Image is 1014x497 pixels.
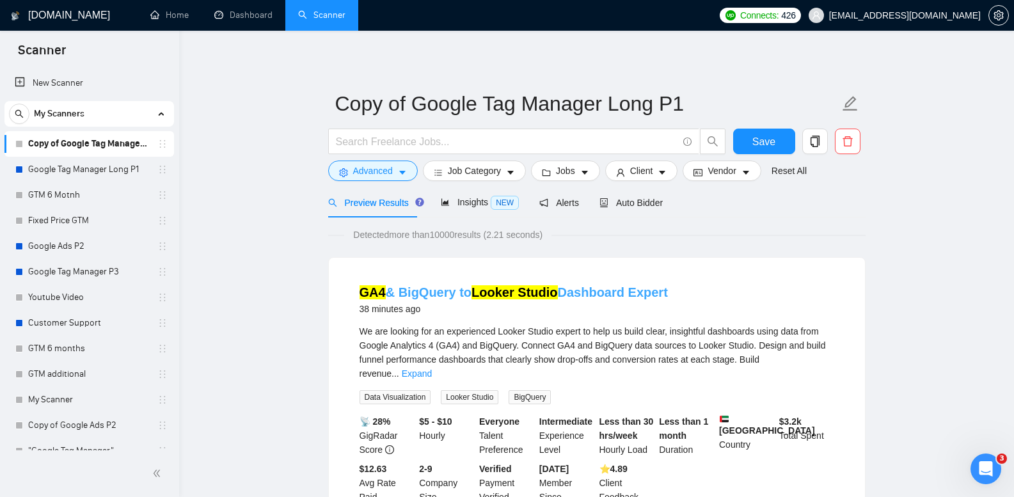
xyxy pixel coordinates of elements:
[360,285,386,299] mark: GA4
[157,318,168,328] span: holder
[344,228,551,242] span: Detected more than 10000 results (2.21 seconds)
[28,233,150,259] a: Google Ads P2
[479,416,519,427] b: Everyone
[335,88,839,120] input: Scanner name...
[717,414,777,457] div: Country
[605,161,678,181] button: userClientcaret-down
[479,464,512,474] b: Verified
[157,190,168,200] span: holder
[419,416,452,427] b: $5 - $10
[28,413,150,438] a: Copy of Google Ads P2
[509,390,551,404] span: BigQuery
[539,198,579,208] span: Alerts
[28,336,150,361] a: GTM 6 months
[725,10,736,20] img: upwork-logo.png
[700,129,725,154] button: search
[842,95,859,112] span: edit
[720,414,729,423] img: 🇦🇪
[28,387,150,413] a: My Scanner
[157,369,168,379] span: holder
[419,464,432,474] b: 2-9
[328,198,337,207] span: search
[836,136,860,147] span: delete
[580,168,589,177] span: caret-down
[537,414,597,457] div: Experience Level
[398,168,407,177] span: caret-down
[658,168,667,177] span: caret-down
[539,198,548,207] span: notification
[491,196,519,210] span: NEW
[542,168,551,177] span: folder
[656,414,717,457] div: Duration
[28,438,150,464] a: "Google Tag Manager"
[360,324,834,381] div: We are looking for an experienced Looker Studio expert to help us build clear, insightful dashboa...
[733,129,795,154] button: Save
[357,414,417,457] div: GigRadar Score
[360,416,391,427] b: 📡 28%
[34,101,84,127] span: My Scanners
[701,136,725,147] span: search
[15,70,164,96] a: New Scanner
[423,161,526,181] button: barsJob Categorycaret-down
[157,241,168,251] span: holder
[28,157,150,182] a: Google Tag Manager Long P1
[441,198,450,207] span: area-chart
[157,420,168,430] span: holder
[779,416,802,427] b: $ 3.2k
[360,390,431,404] span: Data Visualization
[448,164,501,178] span: Job Category
[597,414,657,457] div: Hourly Load
[599,416,654,441] b: Less than 30 hrs/week
[28,310,150,336] a: Customer Support
[328,161,418,181] button: settingAdvancedcaret-down
[9,104,29,124] button: search
[414,196,425,208] div: Tooltip anchor
[539,464,569,474] b: [DATE]
[708,164,736,178] span: Vendor
[152,467,165,480] span: double-left
[719,414,815,436] b: [GEOGRAPHIC_DATA]
[531,161,600,181] button: folderJobscaret-down
[416,414,477,457] div: Hourly
[360,326,826,379] span: We are looking for an experienced Looker Studio expert to help us build clear, insightful dashboa...
[434,168,443,177] span: bars
[970,454,1001,484] iframe: Intercom live chat
[336,134,677,150] input: Search Freelance Jobs...
[471,285,557,299] mark: Looker Studio
[385,445,394,454] span: info-circle
[360,285,668,299] a: GA4& BigQuery toLooker StudioDashboard Expert
[599,464,628,474] b: ⭐️ 4.89
[402,368,432,379] a: Expand
[157,164,168,175] span: holder
[157,343,168,354] span: holder
[477,414,537,457] div: Talent Preference
[441,197,519,207] span: Insights
[683,138,692,146] span: info-circle
[441,390,498,404] span: Looker Studio
[328,198,420,208] span: Preview Results
[740,8,779,22] span: Connects:
[539,416,592,427] b: Intermediate
[28,182,150,208] a: GTM 6 Motnh
[752,134,775,150] span: Save
[360,301,668,317] div: 38 minutes ago
[772,164,807,178] a: Reset All
[157,139,168,149] span: holder
[11,6,20,26] img: logo
[4,70,174,96] li: New Scanner
[339,168,348,177] span: setting
[28,285,150,310] a: Youtube Video
[506,168,515,177] span: caret-down
[802,129,828,154] button: copy
[988,10,1009,20] a: setting
[693,168,702,177] span: idcard
[28,208,150,233] a: Fixed Price GTM
[988,5,1009,26] button: setting
[360,464,387,474] b: $12.63
[157,395,168,405] span: holder
[157,292,168,303] span: holder
[630,164,653,178] span: Client
[599,198,608,207] span: robot
[781,8,795,22] span: 426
